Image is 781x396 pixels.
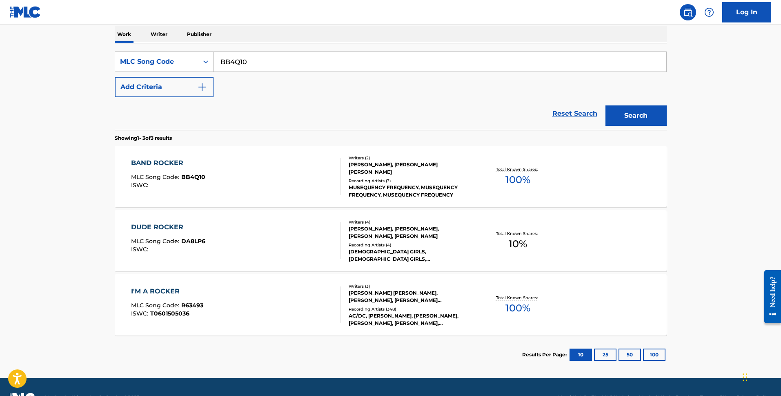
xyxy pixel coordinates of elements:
div: BAND ROCKER [131,158,205,168]
img: search [683,7,693,17]
div: Writers ( 4 ) [349,219,472,225]
p: Work [115,26,134,43]
div: [PERSON_NAME] [PERSON_NAME], [PERSON_NAME], [PERSON_NAME] [PERSON_NAME] [349,289,472,304]
span: DA8LP6 [181,237,205,245]
button: 100 [643,349,665,361]
div: MLC Song Code [120,57,194,67]
p: Results Per Page: [522,351,569,358]
a: BAND ROCKERMLC Song Code:BB4Q10ISWC:Writers (2)[PERSON_NAME], [PERSON_NAME] [PERSON_NAME]Recordin... [115,146,667,207]
div: I'M A ROCKER [131,286,203,296]
span: 100 % [505,172,530,187]
span: ISWC : [131,246,150,253]
span: 10 % [509,237,527,251]
a: Log In [722,2,771,22]
div: Recording Artists ( 348 ) [349,306,472,312]
div: Recording Artists ( 4 ) [349,242,472,248]
iframe: Resource Center [758,264,781,330]
p: Writer [148,26,170,43]
span: MLC Song Code : [131,302,181,309]
span: R63493 [181,302,203,309]
button: Add Criteria [115,77,214,97]
form: Search Form [115,51,667,130]
img: 9d2ae6d4665cec9f34b9.svg [197,82,207,92]
a: Reset Search [548,105,601,123]
span: BB4Q10 [181,173,205,181]
span: 100 % [505,301,530,315]
img: MLC Logo [10,6,41,18]
button: 10 [570,349,592,361]
button: Search [605,105,667,126]
a: DUDE ROCKERMLC Song Code:DA8LP6ISWC:Writers (4)[PERSON_NAME], [PERSON_NAME], [PERSON_NAME], [PERS... [115,210,667,271]
span: ISWC : [131,181,150,189]
div: [PERSON_NAME], [PERSON_NAME] [PERSON_NAME] [349,161,472,176]
div: MUSEQUENCY FREQUENCY, MUSEQUENCY FREQUENCY, MUSEQUENCY FREQUENCY [349,184,472,199]
div: [PERSON_NAME], [PERSON_NAME], [PERSON_NAME], [PERSON_NAME] [349,225,472,240]
img: help [704,7,714,17]
p: Total Known Shares: [496,230,540,237]
div: AC/DC, [PERSON_NAME], [PERSON_NAME], [PERSON_NAME], [PERSON_NAME], [PERSON_NAME], [PERSON_NAME], ... [349,312,472,327]
a: I'M A ROCKERMLC Song Code:R63493ISWC:T0601505036Writers (3)[PERSON_NAME] [PERSON_NAME], [PERSON_N... [115,274,667,336]
div: Help [701,4,717,20]
div: Drag [743,365,748,389]
span: MLC Song Code : [131,173,181,181]
p: Showing 1 - 3 of 3 results [115,134,172,142]
p: Total Known Shares: [496,295,540,301]
span: MLC Song Code : [131,237,181,245]
span: T0601505036 [150,310,189,317]
button: 25 [594,349,616,361]
span: ISWC : [131,310,150,317]
div: DUDE ROCKER [131,222,205,232]
button: 50 [619,349,641,361]
div: Recording Artists ( 3 ) [349,178,472,184]
div: Writers ( 2 ) [349,155,472,161]
div: Writers ( 3 ) [349,283,472,289]
p: Total Known Shares: [496,166,540,172]
p: Publisher [185,26,214,43]
a: Public Search [680,4,696,20]
div: [DEMOGRAPHIC_DATA] GIRLS, [DEMOGRAPHIC_DATA] GIRLS, [DEMOGRAPHIC_DATA] GIRLS, [DEMOGRAPHIC_DATA] ... [349,248,472,263]
iframe: Chat Widget [740,357,781,396]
